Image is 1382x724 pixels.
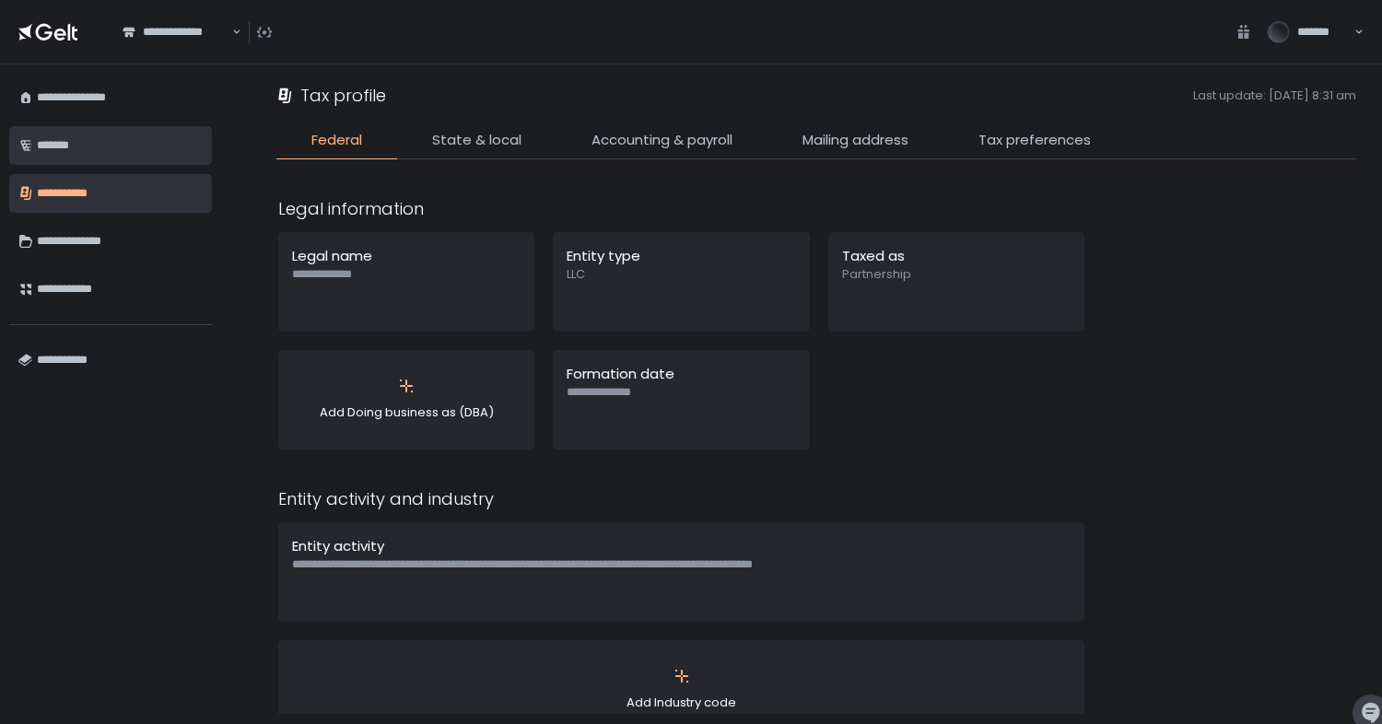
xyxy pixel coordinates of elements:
span: Entity type [567,246,640,265]
span: Mailing address [802,130,908,151]
button: Entity typeLLC [553,232,809,332]
div: Entity activity and industry [278,486,1084,511]
div: Legal information [278,196,1084,221]
div: Search for option [111,13,241,52]
span: Formation date [567,364,674,383]
span: Taxed as [842,246,905,265]
button: Taxed asPartnership [828,232,1084,332]
input: Search for option [229,23,230,41]
span: Tax preferences [978,130,1091,151]
span: Accounting & payroll [591,130,732,151]
h1: Tax profile [300,83,386,108]
span: Partnership [842,266,1071,283]
span: Legal name [292,246,372,265]
span: Last update: [DATE] 8:31 am [393,88,1356,104]
button: Add Doing business as (DBA) [278,350,534,450]
span: Federal [311,130,362,151]
span: LLC [567,266,795,283]
div: Add Doing business as (DBA) [292,364,521,436]
span: State & local [432,130,521,151]
span: Entity activity [292,536,384,555]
